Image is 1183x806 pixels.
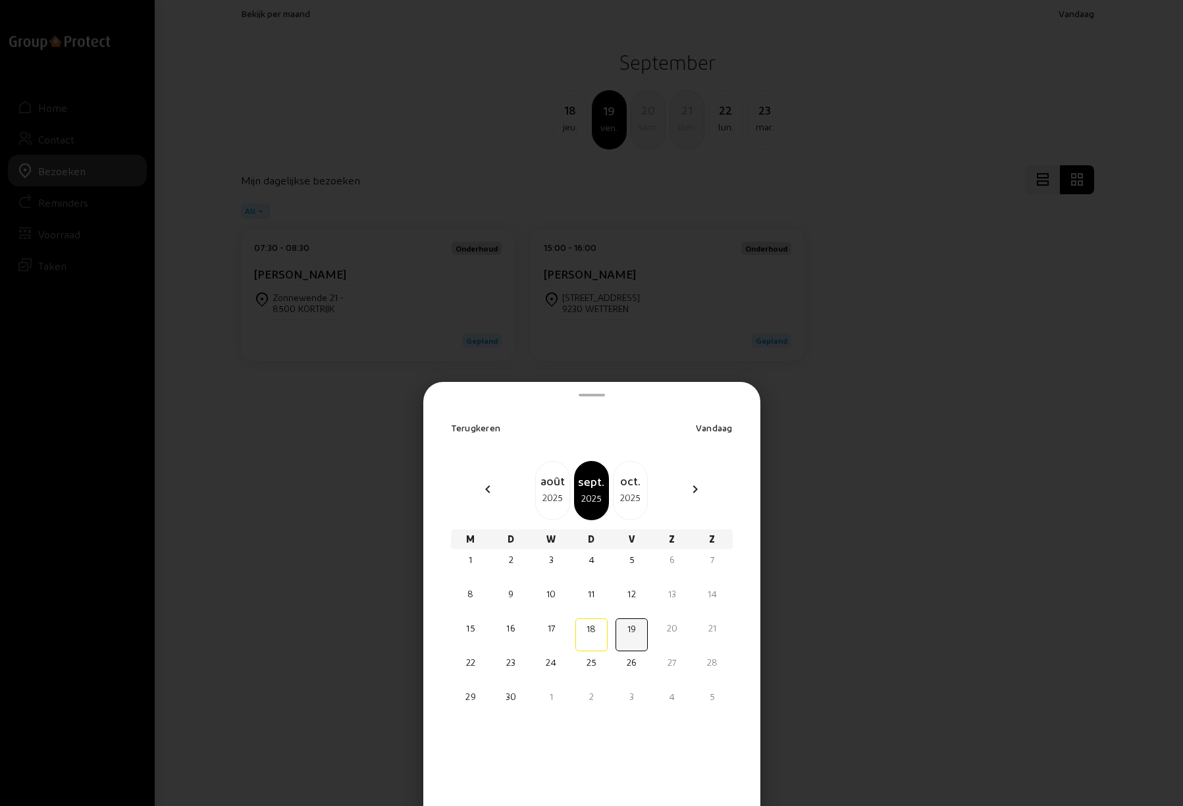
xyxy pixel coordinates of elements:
div: 20 [657,622,687,635]
div: 5 [617,553,646,566]
div: 5 [697,690,727,703]
mat-icon: chevron_left [480,481,496,497]
mat-icon: chevron_right [687,481,703,497]
div: 2 [496,553,526,566]
div: 1 [537,690,566,703]
div: V [612,529,652,549]
div: W [531,529,571,549]
div: D [571,529,612,549]
div: 30 [496,690,526,703]
div: 23 [496,656,526,669]
div: 21 [697,622,727,635]
div: 7 [697,553,727,566]
div: 17 [537,622,566,635]
div: 3 [617,690,646,703]
div: août [536,471,569,490]
div: 11 [577,587,606,601]
div: 22 [456,656,486,669]
span: Vandaag [696,422,733,433]
span: Terugkeren [451,422,501,433]
div: M [451,529,491,549]
div: Z [692,529,732,549]
div: 24 [537,656,566,669]
div: 18 [577,622,606,635]
div: 27 [657,656,687,669]
div: 15 [456,622,486,635]
div: 13 [657,587,687,601]
div: 12 [617,587,646,601]
div: Z [652,529,692,549]
div: 26 [617,656,646,669]
div: 19 [618,622,646,635]
div: 10 [537,587,566,601]
div: 4 [657,690,687,703]
div: 8 [456,587,486,601]
div: 16 [496,622,526,635]
div: 14 [697,587,727,601]
div: 25 [577,656,606,669]
div: sept. [575,472,608,491]
div: 1 [456,553,486,566]
div: 28 [697,656,727,669]
div: 6 [657,553,687,566]
div: 4 [577,553,606,566]
div: 2 [577,690,606,703]
div: 9 [496,587,526,601]
div: oct. [614,471,647,490]
div: 2025 [536,490,569,506]
div: 2025 [575,491,608,506]
div: 2025 [614,490,647,506]
div: 29 [456,690,486,703]
div: 3 [537,553,566,566]
div: D [491,529,531,549]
